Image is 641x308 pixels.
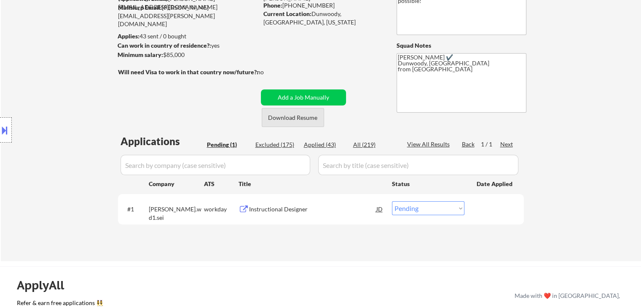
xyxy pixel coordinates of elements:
div: Status [392,176,464,191]
strong: Applies: [118,32,139,40]
div: [PERSON_NAME][EMAIL_ADDRESS][PERSON_NAME][DOMAIN_NAME] [118,3,258,28]
div: Pending (1) [207,140,249,149]
div: yes [118,41,255,50]
div: All (219) [353,140,395,149]
strong: Will need Visa to work in that country now/future?: [118,68,258,76]
div: Instructional Designer [249,205,376,213]
strong: Mailslurp Email: [118,4,162,11]
div: Squad Notes [397,41,526,50]
input: Search by company (case sensitive) [121,155,310,175]
div: 1 / 1 [481,140,500,149]
div: Date Applied [477,180,514,188]
div: View All Results [407,140,452,149]
button: Add a Job Manually [261,89,346,105]
div: ATS [204,180,239,188]
div: Excluded (175) [255,140,298,149]
div: $85,000 [118,51,258,59]
div: Title [239,180,384,188]
div: [PHONE_NUMBER] [263,1,383,10]
div: Back [462,140,475,149]
strong: Can work in country of residence?: [118,42,211,49]
div: Dunwoody, [GEOGRAPHIC_DATA], [US_STATE] [263,10,383,26]
div: Applications [121,136,204,146]
strong: Phone: [263,2,282,9]
div: JD [375,201,384,216]
div: no [257,68,281,76]
div: ApplyAll [17,278,74,292]
div: Applied (43) [304,140,346,149]
input: Search by title (case sensitive) [318,155,518,175]
strong: Current Location: [263,10,311,17]
div: Next [500,140,514,149]
div: #1 [127,205,142,213]
div: 43 sent / 0 bought [118,32,258,41]
button: Download Resume [262,108,324,127]
div: [PERSON_NAME].wd1.sei [149,205,204,222]
div: Company [149,180,204,188]
div: workday [204,205,239,213]
strong: Minimum salary: [118,51,163,58]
